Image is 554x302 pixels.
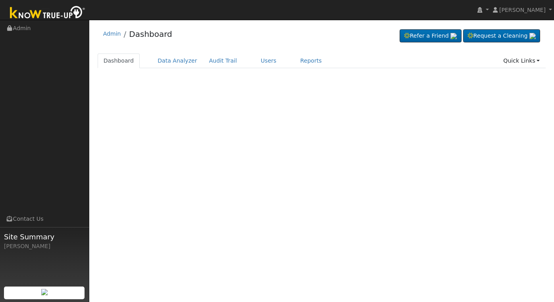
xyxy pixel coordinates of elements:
div: [PERSON_NAME] [4,242,85,250]
img: retrieve [450,33,457,39]
span: Site Summary [4,231,85,242]
a: Users [255,54,283,68]
a: Quick Links [497,54,546,68]
a: Audit Trail [203,54,243,68]
a: Reports [294,54,328,68]
a: Admin [103,31,121,37]
img: Know True-Up [6,4,89,22]
a: Dashboard [129,29,172,39]
a: Dashboard [98,54,140,68]
img: retrieve [529,33,536,39]
a: Request a Cleaning [463,29,540,43]
a: Data Analyzer [152,54,203,68]
span: [PERSON_NAME] [499,7,546,13]
img: retrieve [41,289,48,295]
a: Refer a Friend [400,29,462,43]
